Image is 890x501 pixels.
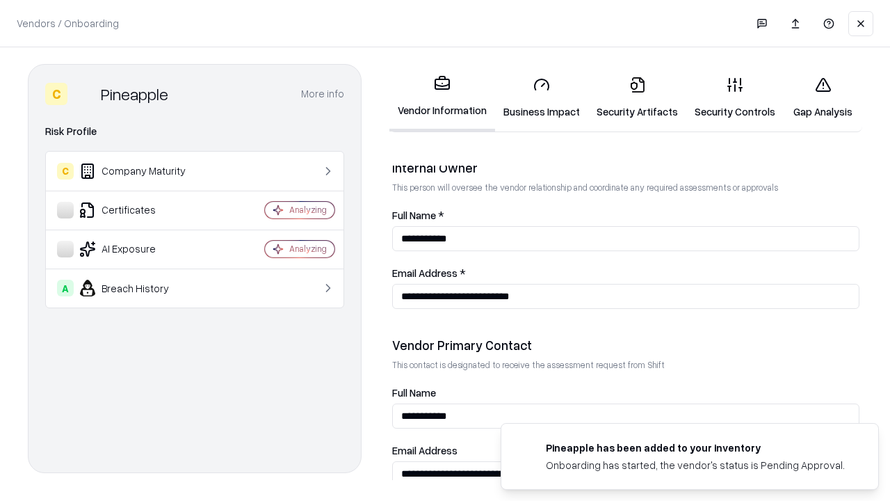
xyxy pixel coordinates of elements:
img: pineappleenergy.com [518,440,535,457]
a: Business Impact [495,65,588,130]
div: Analyzing [289,204,327,216]
div: Company Maturity [57,163,223,180]
a: Security Controls [686,65,784,130]
img: Pineapple [73,83,95,105]
div: Breach History [57,280,223,296]
label: Email Address * [392,268,859,278]
div: Risk Profile [45,123,344,140]
p: This person will oversee the vendor relationship and coordinate any required assessments or appro... [392,182,859,193]
div: Onboarding has started, the vendor's status is Pending Approval. [546,458,845,472]
div: Pineapple has been added to your inventory [546,440,845,455]
div: C [57,163,74,180]
div: AI Exposure [57,241,223,257]
div: C [45,83,67,105]
div: Vendor Primary Contact [392,337,859,353]
button: More info [301,81,344,106]
div: Certificates [57,202,223,218]
div: A [57,280,74,296]
p: This contact is designated to receive the assessment request from Shift [392,359,859,371]
label: Full Name [392,388,859,398]
a: Security Artifacts [588,65,686,130]
label: Full Name * [392,210,859,221]
label: Email Address [392,445,859,456]
div: Internal Owner [392,159,859,176]
div: Pineapple [101,83,168,105]
a: Gap Analysis [784,65,862,130]
a: Vendor Information [389,64,495,132]
p: Vendors / Onboarding [17,16,119,31]
div: Analyzing [289,243,327,255]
